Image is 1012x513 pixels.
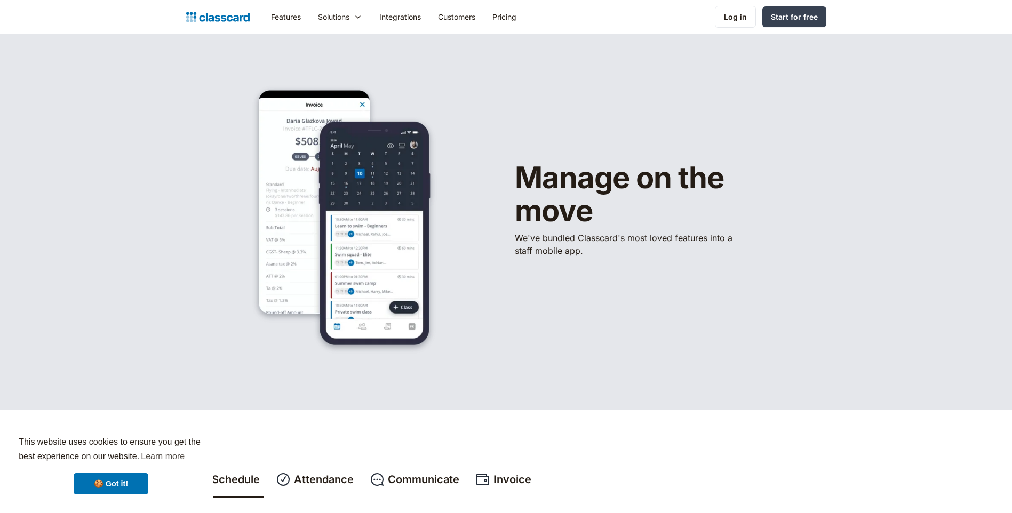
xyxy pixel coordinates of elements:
div: Solutions [318,11,349,22]
a: Log in [715,6,756,28]
div: Attendance [294,471,354,487]
a: Features [262,5,309,29]
div: Solutions [309,5,371,29]
a: Pricing [484,5,525,29]
a: home [186,10,250,25]
a: learn more about cookies [139,448,186,464]
div: Communicate [388,471,459,487]
div: Log in [724,11,747,22]
h1: Manage on the move [515,162,792,227]
a: Start for free [762,6,826,27]
p: We've bundled ​Classcard's most loved features into a staff mobile app. [515,231,739,257]
div: cookieconsent [9,426,213,504]
span: This website uses cookies to ensure you get the best experience on our website. [19,436,203,464]
div: Schedule [212,471,260,487]
a: Integrations [371,5,429,29]
a: dismiss cookie message [74,473,148,494]
div: Invoice [493,471,531,487]
a: Customers [429,5,484,29]
div: Start for free [771,11,818,22]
